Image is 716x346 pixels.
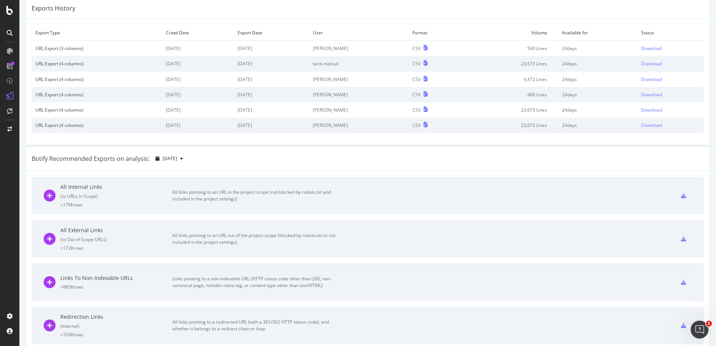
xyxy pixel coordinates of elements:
td: 24 days [558,41,637,56]
div: = 17M rows [60,202,172,208]
div: All links pointing to an URL in the project scope (not blocked by robots.txt and included in the ... [172,189,340,202]
div: ( Internal ) [60,323,172,329]
div: Links To Non-Indexable URLs [60,274,172,282]
iframe: Intercom live chat [691,321,709,339]
a: Download [641,107,700,113]
td: [DATE] [162,102,234,118]
div: Botify Recommended Exports on analysis: [32,155,150,163]
td: [DATE] [162,56,234,71]
div: URL Export (4 columns) [35,122,158,128]
div: csv-export [681,193,686,198]
td: User [309,25,409,41]
td: 540 Lines [462,41,558,56]
td: [PERSON_NAME] [309,102,409,118]
div: Download [641,76,662,82]
td: 486 Lines [462,87,558,102]
div: Download [641,91,662,98]
td: 24 days [558,87,637,102]
td: [DATE] [234,72,309,87]
div: ( to URLs in Scope ) [60,193,172,199]
div: URL Export (3 columns) [35,45,158,52]
td: 24 days [558,118,637,133]
td: [DATE] [234,102,309,118]
div: = 883K rows [60,284,172,290]
div: Download [641,60,662,67]
button: [DATE] [153,153,186,165]
div: URL Export (4 columns) [35,76,158,82]
td: [DATE] [162,118,234,133]
div: Exports History [32,4,75,13]
td: Format [409,25,462,41]
span: 2025 Aug. 25th [163,155,177,162]
td: tarik.malouli [309,56,409,71]
td: 24 days [558,56,637,71]
td: 23,673 Lines [462,118,558,133]
div: Download [641,122,662,128]
td: [PERSON_NAME] [309,87,409,102]
td: [PERSON_NAME] [309,72,409,87]
div: All Internal Links [60,183,172,191]
div: CSV [412,76,421,82]
td: Crawl Date [162,25,234,41]
td: [DATE] [234,56,309,71]
div: CSV [412,122,421,128]
div: Download [641,107,662,113]
a: Download [641,122,700,128]
td: [PERSON_NAME] [309,41,409,56]
div: CSV [412,45,421,52]
div: Links pointing to a non-indexable URL (HTTP status code other than 200, non-canonical page, noind... [172,275,340,289]
div: csv-export [681,280,686,285]
div: ( to Out of Scope URLs ) [60,236,172,243]
div: CSV [412,60,421,67]
a: Download [641,45,700,52]
a: Download [641,91,700,98]
td: [DATE] [162,72,234,87]
span: 1 [706,321,712,327]
div: = 103K rows [60,331,172,338]
div: csv-export [681,323,686,328]
div: Download [641,45,662,52]
div: URL Export (4 columns) [35,107,158,113]
td: Available for [558,25,637,41]
div: URL Export (4 columns) [35,91,158,98]
div: All External Links [60,227,172,234]
div: CSV [412,91,421,98]
a: Download [641,76,700,82]
td: [DATE] [162,41,234,56]
td: Volume [462,25,558,41]
td: Export Date [234,25,309,41]
td: 24 days [558,102,637,118]
td: [DATE] [234,87,309,102]
div: Redirection Links [60,313,172,321]
a: Download [641,60,700,67]
div: = 172K rows [60,245,172,251]
td: Export Type [32,25,162,41]
td: [DATE] [162,87,234,102]
td: 23,673 Lines [462,102,558,118]
div: URL Export (4 columns) [35,60,158,67]
td: Status [637,25,704,41]
div: All links pointing to a redirected URL (with a 301/302 HTTP status code), and whether it belongs ... [172,319,340,332]
td: [DATE] [234,118,309,133]
td: [PERSON_NAME] [309,118,409,133]
td: [DATE] [234,41,309,56]
div: All links pointing to an URL out of the project scope (blocked by robots.txt or not included in t... [172,232,340,246]
div: csv-export [681,236,686,241]
td: 24 days [558,72,637,87]
div: CSV [412,107,421,113]
td: 23,673 Lines [462,56,558,71]
td: 4,472 Lines [462,72,558,87]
